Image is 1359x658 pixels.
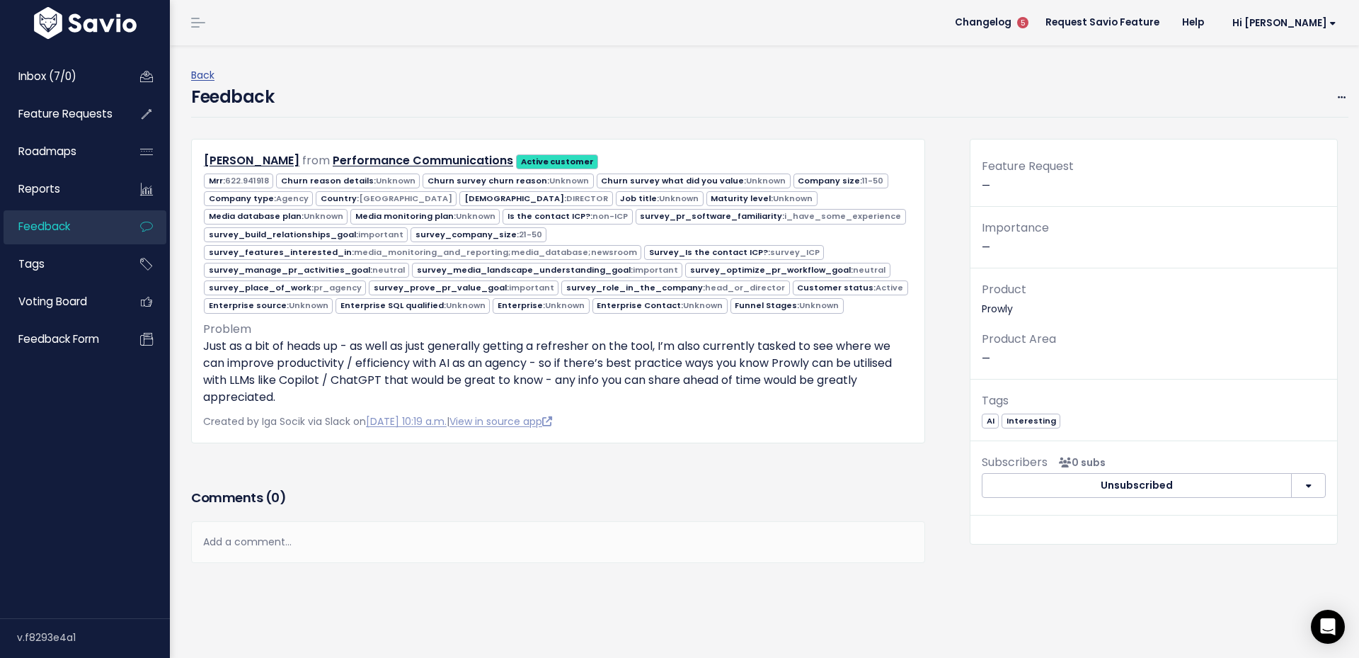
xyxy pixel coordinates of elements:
[204,191,313,206] span: Company type:
[521,156,594,167] strong: Active customer
[289,300,328,311] span: Unknown
[746,175,786,186] span: Unknown
[982,218,1326,256] p: —
[1311,610,1345,644] div: Open Intercom Messenger
[862,175,883,186] span: 11-50
[561,280,789,295] span: survey_role_in_the_company:
[683,300,723,311] span: Unknown
[18,256,45,271] span: Tags
[509,282,554,293] span: important
[412,263,682,278] span: survey_media_landscape_understanding_goal:
[566,193,608,204] span: DIRECTOR
[685,263,890,278] span: survey_optimize_pr_workflow_goal:
[592,298,728,313] span: Enterprise Contact:
[446,300,486,311] span: Unknown
[358,229,403,240] span: important
[955,18,1011,28] span: Changelog
[982,454,1048,470] span: Subscribers
[549,175,589,186] span: Unknown
[203,414,552,429] span: Created by Iga Socik via Slack on |
[204,245,641,260] span: survey_features_interested_in:
[18,144,76,159] span: Roadmaps
[799,300,839,311] span: Unknown
[203,338,913,406] p: Just as a bit of heads up - as well as just generally getting a refresher on the tool, I’m also c...
[204,280,366,295] span: survey_place_of_work:
[876,282,903,293] span: Active
[4,248,117,280] a: Tags
[982,473,1292,499] button: Unsubscribed
[4,98,117,130] a: Feature Requests
[456,210,495,222] span: Unknown
[597,174,791,188] span: Churn survey what did you value:
[1053,455,1106,470] span: <p><strong>Subscribers</strong><br><br> No subscribers yet<br> </p>
[784,210,901,222] span: i_have_some_experience
[1002,414,1060,429] span: Interesting
[376,175,415,186] span: Unknown
[853,264,885,276] span: neutral
[18,69,76,84] span: Inbox (7/0)
[519,229,542,240] span: 21-50
[18,294,87,309] span: Voting Board
[1017,17,1028,28] span: 5
[1002,413,1060,427] a: Interesting
[1034,12,1171,33] a: Request Savio Feature
[336,298,490,313] span: Enterprise SQL qualified:
[659,193,699,204] span: Unknown
[276,174,420,188] span: Churn reason details:
[4,285,117,318] a: Voting Board
[982,414,999,429] span: AI
[633,264,678,276] span: important
[17,619,170,656] div: v.f8293e4a1
[204,209,348,224] span: Media database plan:
[4,323,117,356] a: Feedback form
[970,157,1337,207] div: —
[644,245,824,260] span: Survey_Is the contact ICP?:
[302,152,330,169] span: from
[616,191,704,206] span: Job title:
[706,191,818,206] span: Maturity level:
[333,152,513,169] a: Performance Communications
[793,174,888,188] span: Company size:
[705,282,785,293] span: head_or_director
[982,392,1009,409] span: Tags
[314,282,362,293] span: pr_agency
[191,521,925,563] div: Add a comment...
[359,193,452,204] span: [GEOGRAPHIC_DATA]
[770,246,820,258] span: survey_ICP
[793,280,908,295] span: Customer status:
[354,246,637,258] span: media_monitoring_and_reporting;media_database;newsroom
[4,210,117,243] a: Feedback
[982,331,1056,347] span: Product Area
[730,298,844,313] span: Funnel Stages:
[982,413,999,427] a: AI
[423,174,593,188] span: Churn survey churn reason:
[592,210,628,222] span: non-ICP
[366,414,447,429] a: [DATE] 10:19 a.m.
[204,174,273,188] span: Mrr:
[982,329,1326,368] p: —
[30,7,140,39] img: logo-white.9d6f32f41409.svg
[636,209,906,224] span: survey_pr_software_familiarity:
[225,175,269,186] span: 622.941918
[18,181,60,196] span: Reports
[449,414,552,429] a: View in source app
[503,209,632,224] span: Is the contact ICP?:
[18,106,113,121] span: Feature Requests
[276,193,309,204] span: Agency
[204,152,299,169] a: [PERSON_NAME]
[982,281,1026,297] span: Product
[372,264,405,276] span: neutral
[304,210,343,222] span: Unknown
[773,193,813,204] span: Unknown
[982,158,1074,174] span: Feature Request
[203,321,251,337] span: Problem
[4,60,117,93] a: Inbox (7/0)
[204,227,408,242] span: survey_build_relationships_goal:
[1171,12,1215,33] a: Help
[545,300,585,311] span: Unknown
[204,298,333,313] span: Enterprise source:
[191,488,925,508] h3: Comments ( )
[191,84,274,110] h4: Feedback
[369,280,558,295] span: survey_prove_pr_value_goal:
[493,298,589,313] span: Enterprise:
